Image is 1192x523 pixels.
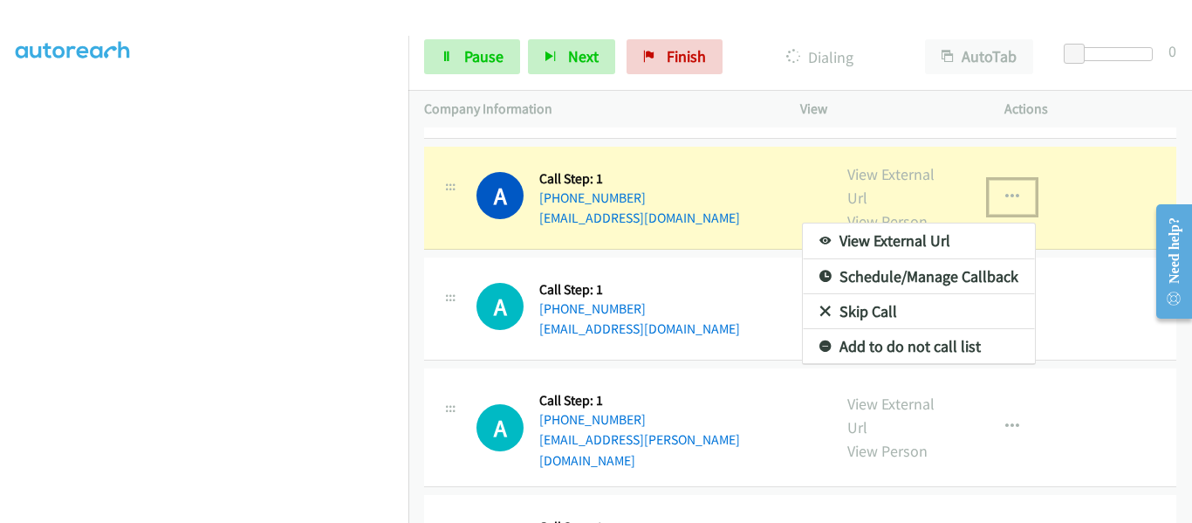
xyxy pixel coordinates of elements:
[476,283,524,330] h1: A
[476,404,524,451] h1: A
[476,404,524,451] div: The call is yet to be attempted
[1141,192,1192,331] iframe: Resource Center
[803,224,1035,258] a: View External Url
[803,259,1035,294] a: Schedule/Manage Callback
[803,329,1035,364] a: Add to do not call list
[476,283,524,330] div: The call is yet to be attempted
[803,294,1035,329] a: Skip Call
